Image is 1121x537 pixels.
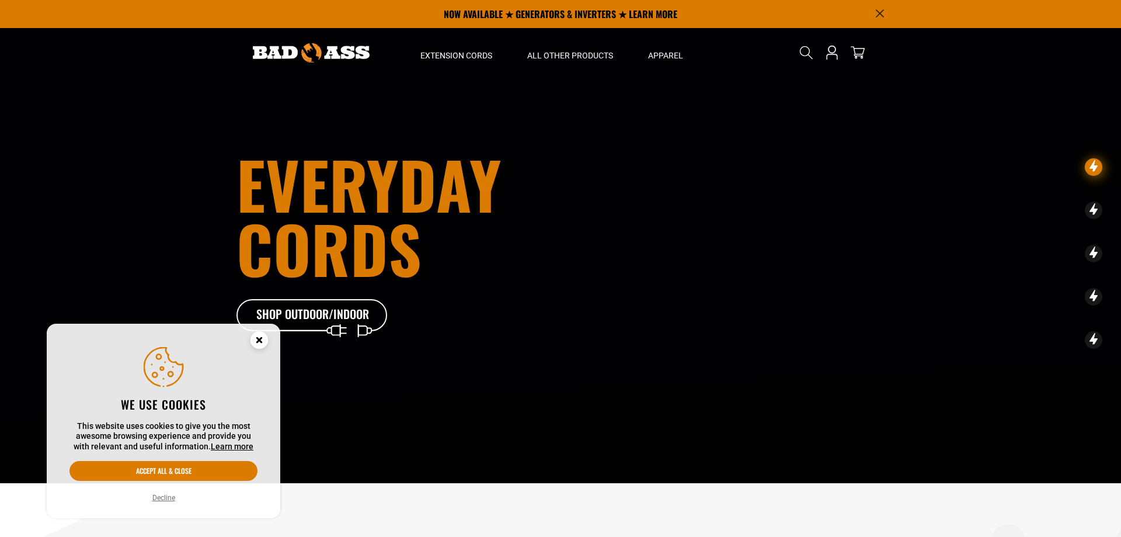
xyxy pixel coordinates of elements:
[236,299,388,332] a: Shop Outdoor/Indoor
[69,461,257,481] button: Accept all & close
[211,442,253,451] a: Learn more
[69,397,257,412] h2: We use cookies
[420,50,492,61] span: Extension Cords
[527,50,613,61] span: All Other Products
[69,421,257,452] p: This website uses cookies to give you the most awesome browsing experience and provide you with r...
[403,28,510,77] summary: Extension Cords
[797,43,816,62] summary: Search
[149,492,179,504] button: Decline
[236,152,625,280] h1: Everyday cords
[631,28,701,77] summary: Apparel
[47,324,280,519] aside: Cookie Consent
[253,43,370,63] img: Bad Ass Extension Cords
[510,28,631,77] summary: All Other Products
[648,50,683,61] span: Apparel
